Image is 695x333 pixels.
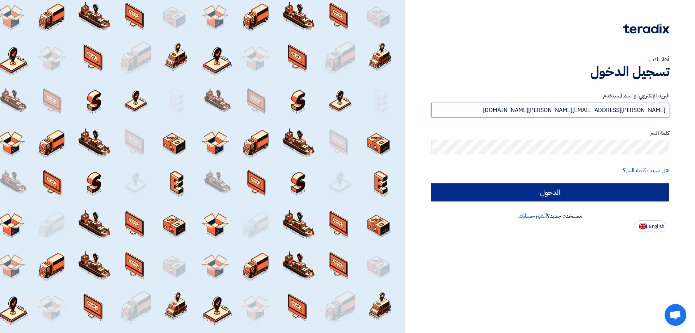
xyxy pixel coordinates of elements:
[431,92,669,100] label: البريد الإلكتروني او اسم المستخدم
[635,220,666,232] button: English
[431,129,669,137] label: كلمة السر
[649,224,664,229] span: English
[431,64,669,80] h1: تسجيل الدخول
[518,212,547,220] a: أنشئ حسابك
[623,166,669,175] a: هل نسيت كلمة السر؟
[431,212,669,220] div: مستخدم جديد؟
[431,55,669,64] div: أهلا بك ...
[665,304,686,326] a: Open chat
[431,183,669,201] input: الدخول
[639,224,647,229] img: en-US.png
[431,103,669,117] input: أدخل بريد العمل الإلكتروني او اسم المستخدم الخاص بك ...
[623,24,669,34] img: Teradix logo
